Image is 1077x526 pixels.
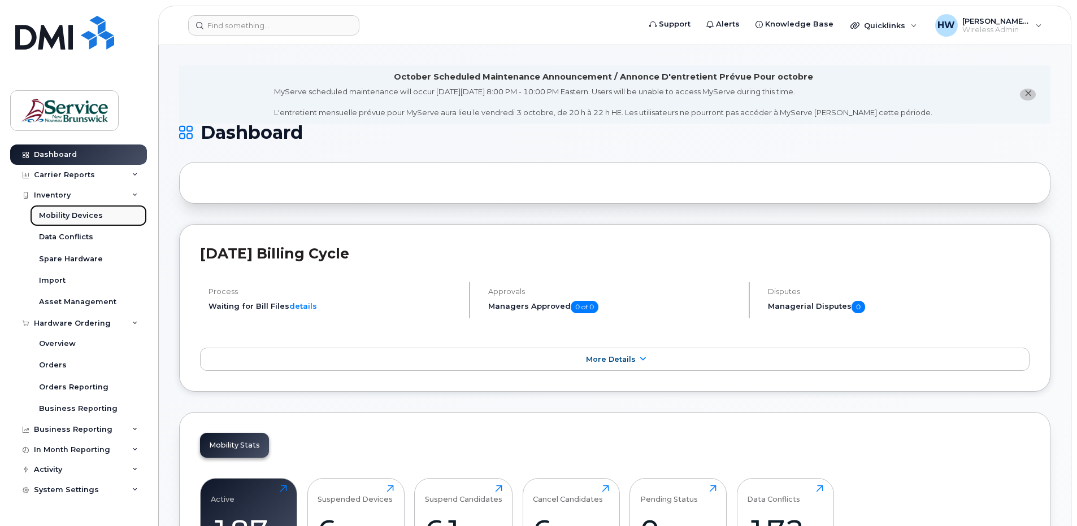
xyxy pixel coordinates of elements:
[852,301,865,313] span: 0
[209,287,459,296] h4: Process
[201,124,303,141] span: Dashboard
[394,71,813,83] div: October Scheduled Maintenance Announcement / Annonce D'entretient Prévue Pour octobre
[1020,89,1036,100] button: close notification
[586,355,636,363] span: More Details
[768,301,1030,313] h5: Managerial Disputes
[200,245,1030,262] h2: [DATE] Billing Cycle
[274,86,932,118] div: MyServe scheduled maintenance will occur [DATE][DATE] 8:00 PM - 10:00 PM Eastern. Users will be u...
[211,485,234,503] div: Active
[533,485,603,503] div: Cancel Candidates
[209,301,459,312] li: Waiting for Bill Files
[289,301,317,310] a: details
[488,301,739,313] h5: Managers Approved
[425,485,502,503] div: Suspend Candidates
[318,485,393,503] div: Suspended Devices
[571,301,598,313] span: 0 of 0
[768,287,1030,296] h4: Disputes
[640,485,698,503] div: Pending Status
[747,485,800,503] div: Data Conflicts
[488,287,739,296] h4: Approvals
